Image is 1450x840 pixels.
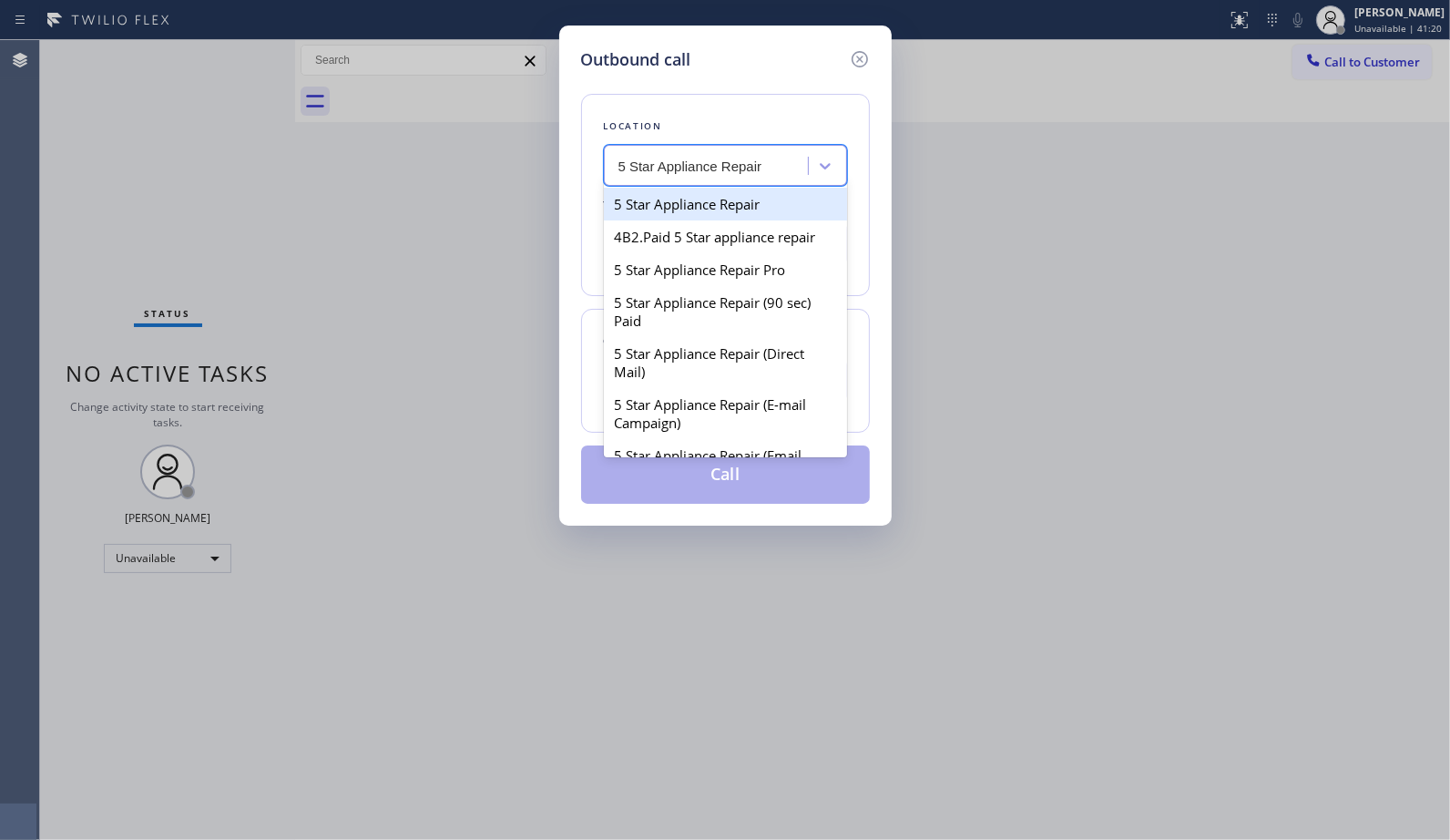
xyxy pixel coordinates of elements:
div: Location [604,117,847,136]
div: 5 Star Appliance Repair (Direct Mail) [604,337,847,388]
div: 5 Star Appliance Repair [604,188,847,220]
div: 5 Star Appliance Repair (Email Campaigns) [604,439,847,490]
div: 5 Star Appliance Repair (90 sec) Paid [604,286,847,337]
h5: Outbound call [581,47,691,72]
button: Call [581,446,870,504]
div: 5 Star Appliance Repair Pro [604,253,847,286]
div: 5 Star Appliance Repair (E-mail Campaign) [604,388,847,439]
div: 4B2.Paid 5 Star appliance repair [604,220,847,253]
